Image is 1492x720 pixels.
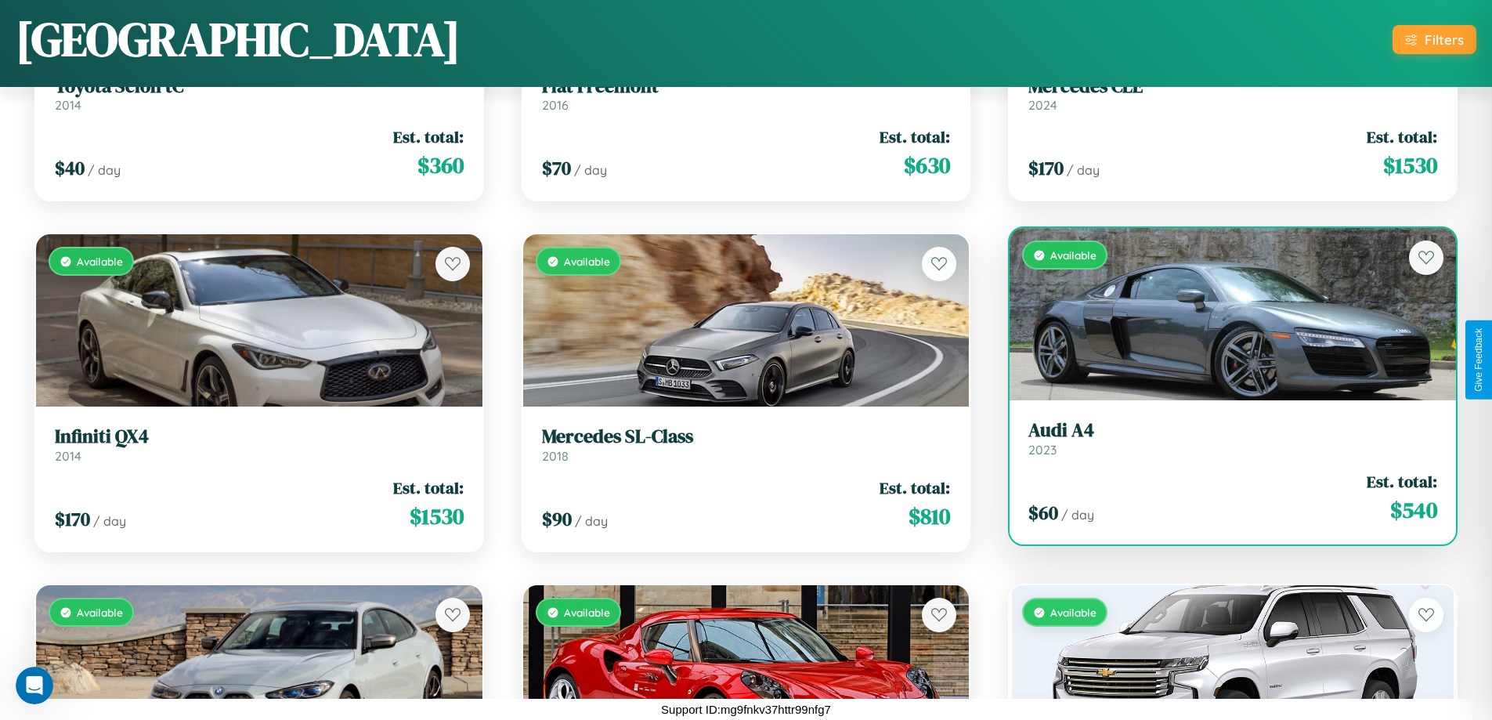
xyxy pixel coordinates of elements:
[77,255,123,268] span: Available
[1028,75,1437,114] a: Mercedes CLE2024
[55,155,85,181] span: $ 40
[1473,328,1484,392] div: Give Feedback
[542,425,951,448] h3: Mercedes SL-Class
[1050,606,1096,619] span: Available
[417,150,464,181] span: $ 360
[55,425,464,448] h3: Infiniti QX4
[542,425,951,464] a: Mercedes SL-Class2018
[1050,248,1096,262] span: Available
[575,513,608,529] span: / day
[880,476,950,499] span: Est. total:
[77,606,123,619] span: Available
[542,97,569,113] span: 2016
[542,506,572,532] span: $ 90
[16,7,461,71] h1: [GEOGRAPHIC_DATA]
[904,150,950,181] span: $ 630
[542,155,571,181] span: $ 70
[574,162,607,178] span: / day
[393,476,464,499] span: Est. total:
[1028,419,1437,458] a: Audi A42023
[55,425,464,464] a: Infiniti QX42014
[909,501,950,532] span: $ 810
[880,125,950,148] span: Est. total:
[55,506,90,532] span: $ 170
[55,97,81,113] span: 2014
[1367,470,1437,493] span: Est. total:
[55,75,464,114] a: Toyota Scion tC2014
[1028,442,1057,458] span: 2023
[393,125,464,148] span: Est. total:
[1061,507,1094,523] span: / day
[1425,31,1464,48] div: Filters
[93,513,126,529] span: / day
[55,448,81,464] span: 2014
[1028,500,1058,526] span: $ 60
[1367,125,1437,148] span: Est. total:
[1028,97,1057,113] span: 2024
[1028,155,1064,181] span: $ 170
[661,699,831,720] p: Support ID: mg9fnkv37httr99nfg7
[1383,150,1437,181] span: $ 1530
[542,448,569,464] span: 2018
[1390,494,1437,526] span: $ 540
[410,501,464,532] span: $ 1530
[542,75,951,114] a: Fiat Freemont2016
[1028,419,1437,442] h3: Audi A4
[16,667,53,704] iframe: Intercom live chat
[1393,25,1476,54] button: Filters
[88,162,121,178] span: / day
[564,255,610,268] span: Available
[1067,162,1100,178] span: / day
[564,606,610,619] span: Available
